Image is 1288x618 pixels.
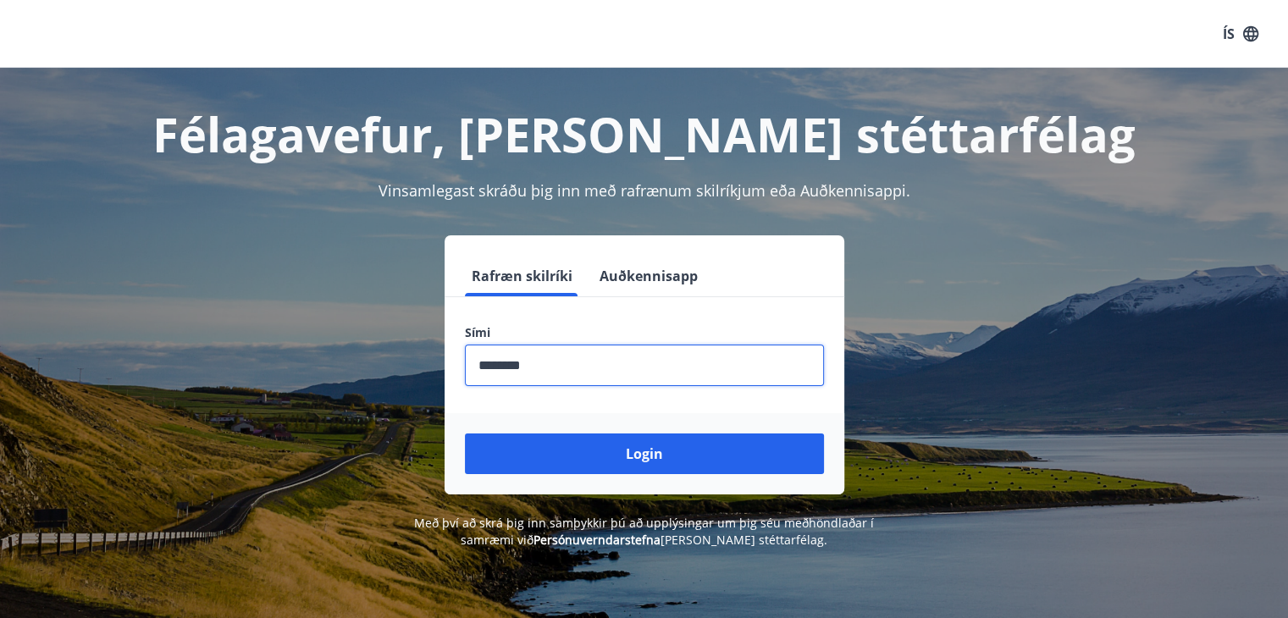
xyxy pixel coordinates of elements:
button: ÍS [1213,19,1268,49]
h1: Félagavefur, [PERSON_NAME] stéttarfélag [55,102,1234,166]
label: Sími [465,324,824,341]
button: Login [465,433,824,474]
span: Vinsamlegast skráðu þig inn með rafrænum skilríkjum eða Auðkennisappi. [379,180,910,201]
span: Með því að skrá þig inn samþykkir þú að upplýsingar um þig séu meðhöndlaðar í samræmi við [PERSON... [414,515,874,548]
a: Persónuverndarstefna [533,532,661,548]
button: Rafræn skilríki [465,256,579,296]
button: Auðkennisapp [593,256,705,296]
